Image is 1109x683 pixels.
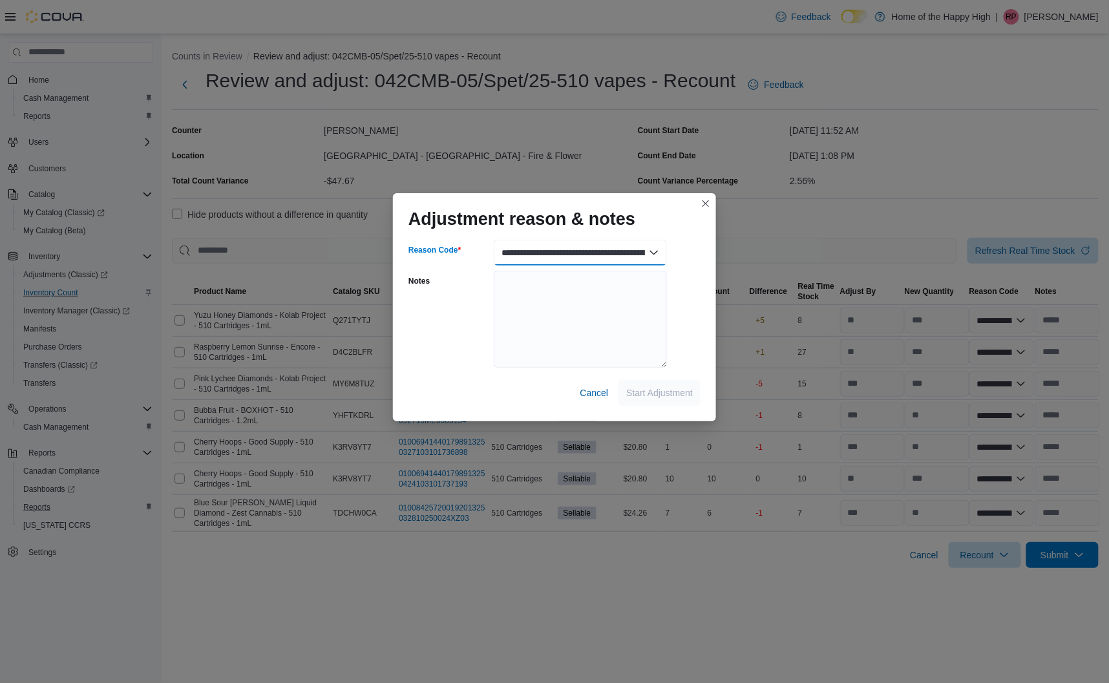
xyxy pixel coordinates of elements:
[408,276,430,286] label: Notes
[626,386,693,399] span: Start Adjustment
[618,380,701,406] button: Start Adjustment
[408,209,635,229] h1: Adjustment reason & notes
[698,196,713,211] button: Closes this modal window
[575,380,614,406] button: Cancel
[408,245,461,255] label: Reason Code
[580,386,609,399] span: Cancel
